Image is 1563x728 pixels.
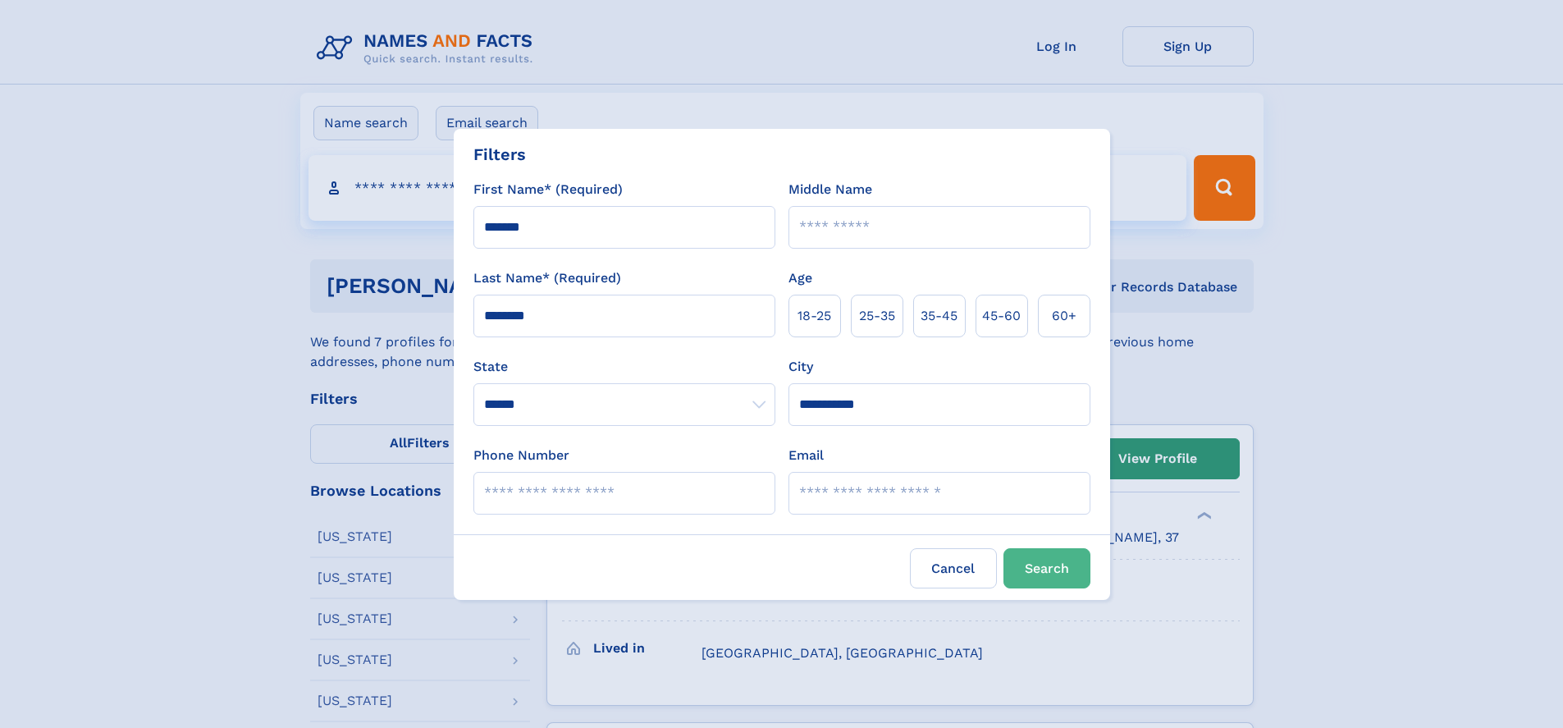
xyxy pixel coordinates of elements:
[788,357,813,377] label: City
[1003,548,1090,588] button: Search
[473,142,526,167] div: Filters
[910,548,997,588] label: Cancel
[473,357,775,377] label: State
[473,446,569,465] label: Phone Number
[797,306,831,326] span: 18‑25
[473,180,623,199] label: First Name* (Required)
[788,446,824,465] label: Email
[473,268,621,288] label: Last Name* (Required)
[921,306,957,326] span: 35‑45
[1052,306,1076,326] span: 60+
[788,268,812,288] label: Age
[982,306,1021,326] span: 45‑60
[859,306,895,326] span: 25‑35
[788,180,872,199] label: Middle Name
